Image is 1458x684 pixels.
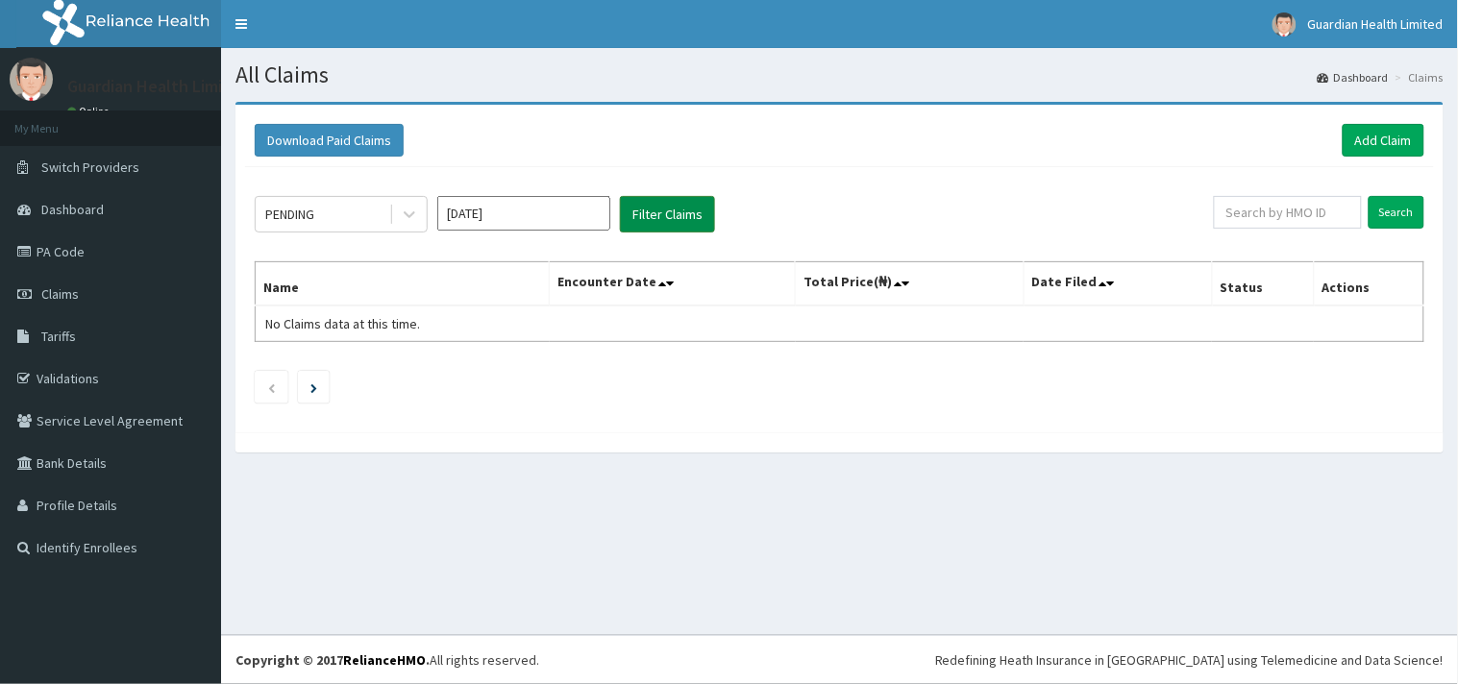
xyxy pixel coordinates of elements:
span: Tariffs [41,328,76,345]
footer: All rights reserved. [221,635,1458,684]
a: Next page [310,379,317,396]
a: Online [67,105,113,118]
li: Claims [1391,69,1444,85]
th: Name [256,262,550,306]
img: User Image [10,58,53,101]
button: Filter Claims [620,196,715,232]
a: Add Claim [1343,124,1424,157]
input: Select Month and Year [437,196,610,231]
input: Search [1369,196,1424,229]
strong: Copyright © 2017 . [235,651,430,669]
input: Search by HMO ID [1214,196,1362,229]
span: Switch Providers [41,159,139,176]
span: Claims [41,285,79,303]
span: Dashboard [41,201,104,218]
h1: All Claims [235,62,1444,87]
div: PENDING [265,205,314,224]
a: Previous page [267,379,276,396]
th: Status [1212,262,1314,306]
th: Date Filed [1024,262,1212,306]
img: User Image [1273,12,1297,37]
th: Total Price(₦) [796,262,1024,306]
span: Guardian Health Limited [1308,15,1444,33]
span: No Claims data at this time. [265,315,420,332]
div: Redefining Heath Insurance in [GEOGRAPHIC_DATA] using Telemedicine and Data Science! [935,650,1444,670]
th: Actions [1314,262,1423,306]
button: Download Paid Claims [255,124,404,157]
p: Guardian Health Limited [67,78,249,95]
a: RelianceHMO [343,651,426,669]
th: Encounter Date [550,262,796,306]
a: Dashboard [1318,69,1389,85]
